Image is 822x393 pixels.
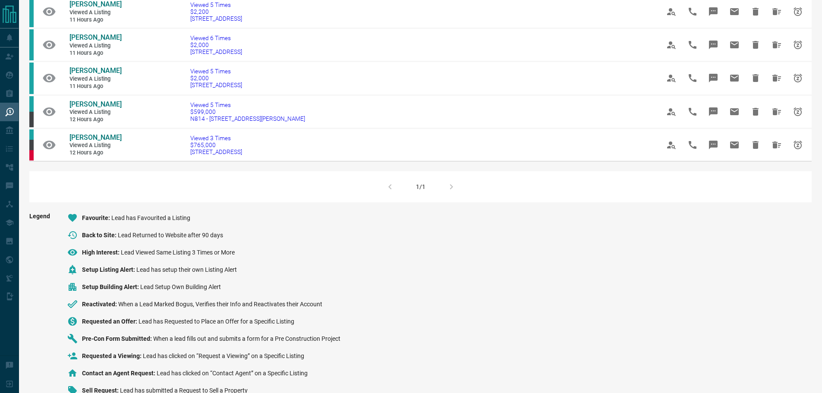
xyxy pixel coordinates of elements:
[190,75,242,82] span: $2,000
[118,301,322,308] span: When a Lead Marked Bogus, Verifies their Info and Reactivates their Account
[69,66,121,75] a: [PERSON_NAME]
[190,35,242,41] span: Viewed 6 Times
[682,101,703,122] span: Call
[69,9,121,16] span: Viewed a Listing
[29,63,34,94] div: condos.ca
[118,232,223,239] span: Lead Returned to Website after 90 days
[69,133,122,141] span: [PERSON_NAME]
[703,68,724,88] span: Message
[69,142,121,149] span: Viewed a Listing
[69,83,121,90] span: 11 hours ago
[69,100,121,109] a: [PERSON_NAME]
[745,35,766,55] span: Hide
[661,35,682,55] span: View Profile
[82,283,140,290] span: Setup Building Alert
[69,50,121,57] span: 11 hours ago
[745,1,766,22] span: Hide
[724,1,745,22] span: Email
[69,116,121,123] span: 12 hours ago
[787,1,808,22] span: Snooze
[724,101,745,122] span: Email
[190,82,242,88] span: [STREET_ADDRESS]
[724,135,745,155] span: Email
[703,101,724,122] span: Message
[190,48,242,55] span: [STREET_ADDRESS]
[190,1,242,8] span: Viewed 5 Times
[69,33,121,42] a: [PERSON_NAME]
[69,75,121,83] span: Viewed a Listing
[682,135,703,155] span: Call
[661,1,682,22] span: View Profile
[29,140,34,150] div: mrloft.ca
[69,149,121,157] span: 12 hours ago
[190,115,305,122] span: N814 - [STREET_ADDRESS][PERSON_NAME]
[69,133,121,142] a: [PERSON_NAME]
[190,8,242,15] span: $2,200
[682,35,703,55] span: Call
[682,68,703,88] span: Call
[190,15,242,22] span: [STREET_ADDRESS]
[190,108,305,115] span: $599,000
[661,68,682,88] span: View Profile
[69,100,122,108] span: [PERSON_NAME]
[190,68,242,75] span: Viewed 5 Times
[745,101,766,122] span: Hide
[69,16,121,24] span: 11 hours ago
[190,101,305,108] span: Viewed 5 Times
[766,1,787,22] span: Hide All from Judy Kwon
[787,68,808,88] span: Snooze
[766,35,787,55] span: Hide All from Judy Kwon
[29,150,34,160] div: property.ca
[82,335,153,342] span: Pre-Con Form Submitted
[703,135,724,155] span: Message
[139,318,294,325] span: Lead has Requested to Place an Offer for a Specific Listing
[190,141,242,148] span: $765,000
[82,370,157,377] span: Contact an Agent Request
[766,101,787,122] span: Hide All from Alexandra Wismayer
[745,68,766,88] span: Hide
[703,35,724,55] span: Message
[766,68,787,88] span: Hide All from Judy Kwon
[190,41,242,48] span: $2,000
[703,1,724,22] span: Message
[190,101,305,122] a: Viewed 5 Times$599,000N814 - [STREET_ADDRESS][PERSON_NAME]
[787,101,808,122] span: Snooze
[745,135,766,155] span: Hide
[121,249,235,256] span: Lead Viewed Same Listing 3 Times or More
[661,101,682,122] span: View Profile
[82,232,118,239] span: Back to Site
[787,135,808,155] span: Snooze
[190,68,242,88] a: Viewed 5 Times$2,000[STREET_ADDRESS]
[69,66,122,75] span: [PERSON_NAME]
[157,370,308,377] span: Lead has clicked on “Contact Agent” on a Specific Listing
[416,183,425,190] div: 1/1
[69,33,122,41] span: [PERSON_NAME]
[82,301,118,308] span: Reactivated
[29,112,34,127] div: mrloft.ca
[82,249,121,256] span: High Interest
[69,42,121,50] span: Viewed a Listing
[140,283,221,290] span: Lead Setup Own Building Alert
[29,129,34,140] div: condos.ca
[29,29,34,60] div: condos.ca
[190,148,242,155] span: [STREET_ADDRESS]
[82,318,139,325] span: Requested an Offer
[190,1,242,22] a: Viewed 5 Times$2,200[STREET_ADDRESS]
[29,96,34,112] div: condos.ca
[82,214,111,221] span: Favourite
[111,214,190,221] span: Lead has Favourited a Listing
[190,135,242,141] span: Viewed 3 Times
[724,35,745,55] span: Email
[69,109,121,116] span: Viewed a Listing
[787,35,808,55] span: Snooze
[136,266,237,273] span: Lead has setup their own Listing Alert
[82,352,143,359] span: Requested a Viewing
[766,135,787,155] span: Hide All from Miles Tsang
[190,35,242,55] a: Viewed 6 Times$2,000[STREET_ADDRESS]
[143,352,304,359] span: Lead has clicked on “Request a Viewing” on a Specific Listing
[661,135,682,155] span: View Profile
[724,68,745,88] span: Email
[153,335,340,342] span: When a lead fills out and submits a form for a Pre Construction Project
[82,266,136,273] span: Setup Listing Alert
[682,1,703,22] span: Call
